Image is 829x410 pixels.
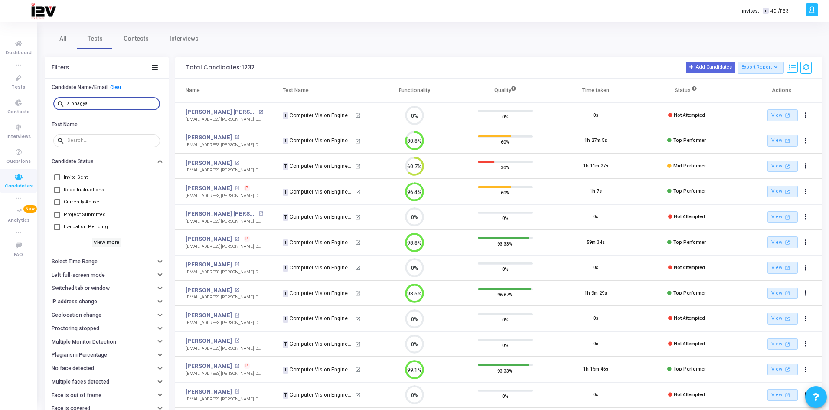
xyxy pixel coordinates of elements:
[283,340,354,348] div: Computer Vision Engineer Test- [PERSON_NAME][GEOGRAPHIC_DATA]
[674,112,705,118] span: Not Attempted
[186,85,200,95] div: Name
[283,315,354,322] div: Computer Vision Engineer Test- [PERSON_NAME][GEOGRAPHIC_DATA]
[767,211,798,223] a: View
[186,210,256,218] a: [PERSON_NAME] [PERSON_NAME]
[31,2,56,20] img: logo
[45,308,169,322] button: Geolocation change
[800,389,812,401] button: Actions
[59,34,67,43] span: All
[52,365,94,372] h6: No face detected
[800,160,812,172] button: Actions
[52,158,94,165] h6: Candidate Status
[64,222,108,232] span: Evaluation Pending
[783,137,791,144] mat-icon: open_in_new
[767,262,798,274] a: View
[767,338,798,350] a: View
[170,34,199,43] span: Interviews
[52,379,109,385] h6: Multiple faces detected
[800,262,812,274] button: Actions
[584,137,607,144] div: 1h 27m 5s
[283,239,288,246] span: T
[502,392,509,400] span: 0%
[355,392,361,398] mat-icon: open_in_new
[186,184,232,193] a: [PERSON_NAME]
[45,348,169,362] button: Plagiarism Percentage
[6,158,31,165] span: Questions
[767,186,798,197] a: View
[57,100,67,108] mat-icon: search
[5,183,33,190] span: Candidates
[245,363,248,370] span: P
[501,163,510,172] span: 30%
[355,214,361,220] mat-icon: open_in_new
[283,214,288,221] span: T
[783,315,791,322] mat-icon: open_in_new
[783,341,791,348] mat-icon: open_in_new
[283,367,288,374] span: T
[674,214,705,220] span: Not Attempted
[502,265,509,273] span: 0%
[800,287,812,299] button: Actions
[673,163,706,169] span: Mid Performer
[52,298,97,305] h6: IP address change
[674,315,705,321] span: Not Attempted
[45,269,169,282] button: Left full-screen mode
[673,366,706,372] span: Top Performer
[45,282,169,295] button: Switched tab or window
[64,172,88,183] span: Invite Sent
[742,7,759,15] label: Invites:
[283,341,288,348] span: T
[767,161,798,172] a: View
[45,389,169,402] button: Face is out of frame
[45,81,169,94] button: Candidate Name/EmailClear
[355,291,361,296] mat-icon: open_in_new
[800,338,812,350] button: Actions
[235,262,239,267] mat-icon: open_in_new
[124,34,149,43] span: Contests
[593,264,598,272] div: 0s
[355,265,361,271] mat-icon: open_in_new
[283,289,354,297] div: Computer Vision Engineer Test- [PERSON_NAME][GEOGRAPHIC_DATA]
[767,364,798,375] a: View
[355,367,361,373] mat-icon: open_in_new
[283,392,288,399] span: T
[235,186,239,191] mat-icon: open_in_new
[45,255,169,269] button: Select Time Range
[235,364,239,369] mat-icon: open_in_new
[186,345,263,352] div: [EMAIL_ADDRESS][PERSON_NAME][DOMAIN_NAME]
[186,371,263,377] div: [EMAIL_ADDRESS][PERSON_NAME][DOMAIN_NAME]
[767,389,798,401] a: View
[186,260,232,269] a: [PERSON_NAME]
[52,392,101,399] h6: Face is out of frame
[674,392,705,397] span: Not Attempted
[767,288,798,299] a: View
[800,186,812,198] button: Actions
[52,352,107,358] h6: Plagiarism Percentage
[582,85,609,95] div: Time taken
[272,79,369,103] th: Test Name
[686,62,735,73] button: Add Candidates
[783,239,791,246] mat-icon: open_in_new
[673,188,706,194] span: Top Performer
[783,188,791,195] mat-icon: open_in_new
[235,237,239,242] mat-icon: open_in_new
[800,364,812,376] button: Actions
[186,387,232,396] a: [PERSON_NAME]
[7,108,29,116] span: Contests
[186,116,263,123] div: [EMAIL_ADDRESS][PERSON_NAME][DOMAIN_NAME]
[763,8,768,14] span: T
[800,211,812,223] button: Actions
[186,396,263,403] div: [EMAIL_ADDRESS][PERSON_NAME][DOMAIN_NAME]
[460,79,551,103] th: Quality
[45,155,169,168] button: Candidate Status
[235,338,239,343] mat-icon: open_in_new
[45,295,169,308] button: IP address change
[14,251,23,259] span: FAQ
[502,315,509,324] span: 0%
[52,84,108,91] h6: Candidate Name/Email
[800,313,812,325] button: Actions
[283,316,288,323] span: T
[235,135,239,140] mat-icon: open_in_new
[186,337,232,345] a: [PERSON_NAME]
